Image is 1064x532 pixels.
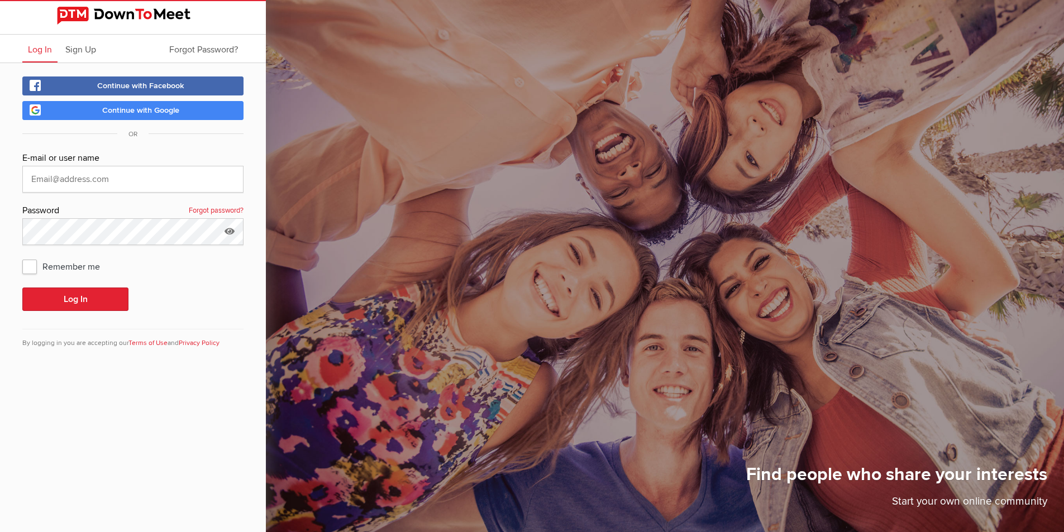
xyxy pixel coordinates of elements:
a: Log In [22,35,58,63]
a: Continue with Google [22,101,244,120]
span: Forgot Password? [169,44,238,55]
a: Forgot password? [189,204,244,218]
span: Continue with Google [102,106,179,115]
a: Forgot Password? [164,35,244,63]
div: By logging in you are accepting our and [22,329,244,348]
span: OR [117,130,149,138]
span: Remember me [22,256,111,276]
a: Sign Up [60,35,102,63]
input: Email@address.com [22,166,244,193]
h1: Find people who share your interests [746,463,1047,493]
span: Sign Up [65,44,96,55]
span: Log In [28,44,52,55]
a: Privacy Policy [179,339,220,347]
span: Continue with Facebook [97,81,184,90]
img: DownToMeet [57,7,209,25]
div: E-mail or user name [22,151,244,166]
button: Log In [22,287,128,311]
div: Password [22,204,244,218]
p: Start your own online community [746,493,1047,515]
a: Terms of Use [128,339,168,347]
a: Continue with Facebook [22,76,244,95]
